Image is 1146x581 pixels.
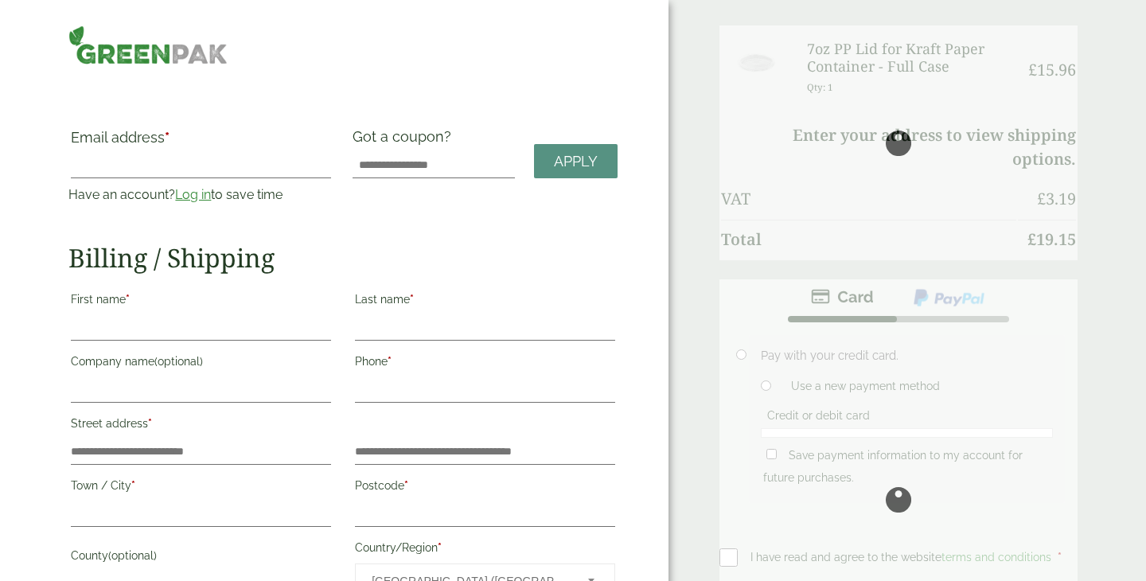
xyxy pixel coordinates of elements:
[108,549,157,562] span: (optional)
[355,536,615,563] label: Country/Region
[175,187,211,202] a: Log in
[165,129,170,146] abbr: required
[438,541,442,554] abbr: required
[126,293,130,306] abbr: required
[388,355,392,368] abbr: required
[410,293,414,306] abbr: required
[534,144,618,178] a: Apply
[131,479,135,492] abbr: required
[355,474,615,501] label: Postcode
[71,131,331,153] label: Email address
[355,288,615,315] label: Last name
[71,544,331,571] label: County
[71,350,331,377] label: Company name
[68,243,618,273] h2: Billing / Shipping
[355,350,615,377] label: Phone
[148,417,152,430] abbr: required
[71,288,331,315] label: First name
[71,474,331,501] label: Town / City
[154,355,203,368] span: (optional)
[554,153,598,170] span: Apply
[71,412,331,439] label: Street address
[353,128,458,153] label: Got a coupon?
[68,185,333,205] p: Have an account? to save time
[404,479,408,492] abbr: required
[68,25,228,64] img: GreenPak Supplies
